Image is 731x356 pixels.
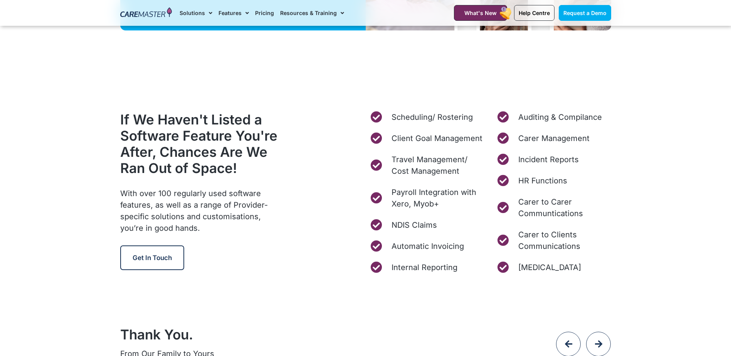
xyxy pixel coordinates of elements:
span: Carer Management [516,133,590,144]
span: Help Centre [519,10,550,16]
a: Help Centre [514,5,555,21]
span: Automatic Invoicing [390,240,464,252]
span: NDIS Claims [390,219,437,231]
a: Automatic Invoicing [370,240,484,252]
a: Auditing & Compilance [496,111,611,123]
span: Travel Management/ Cost Management [390,154,484,177]
span: Scheduling/ Rostering [390,111,473,123]
span: Client Goal Management [390,133,482,144]
a: HR Functions [496,175,611,186]
span: [MEDICAL_DATA] [516,262,581,273]
span: Carer to Clients Communications [516,229,611,252]
a: [MEDICAL_DATA] [496,262,611,273]
span: What's New [464,10,497,16]
span: Payroll Integration with Xero, Myob+ [390,186,484,210]
a: Get in Touch [120,245,184,270]
span: Internal Reporting [390,262,457,273]
h2: If We Haven't Listed a Software Feature You're After, Chances Are We Ran Out of Space! [120,111,284,176]
a: Carer to Carer Communtications [496,196,611,219]
span: Request a Demo [563,10,607,16]
h2: Thank You. [120,326,501,343]
a: NDIS Claims [370,219,484,231]
a: Carer Management [496,133,611,144]
span: HR Functions [516,175,567,186]
img: CareMaster Logo [120,7,172,19]
a: Request a Demo [559,5,611,21]
span: Get in Touch [133,254,172,262]
a: Client Goal Management [370,133,484,144]
a: Incident Reports [496,154,611,165]
a: Travel Management/ Cost Management [370,154,484,177]
span: With over 100 regularly used software features, as well as a range of Provider-specific solutions... [120,189,268,233]
a: Carer to Clients Communications [496,229,611,252]
a: Internal Reporting [370,262,484,273]
a: Payroll Integration with Xero, Myob+ [370,186,484,210]
span: Incident Reports [516,154,579,165]
a: Scheduling/ Rostering [370,111,484,123]
span: Carer to Carer Communtications [516,196,611,219]
a: What's New [454,5,507,21]
span: Auditing & Compilance [516,111,602,123]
